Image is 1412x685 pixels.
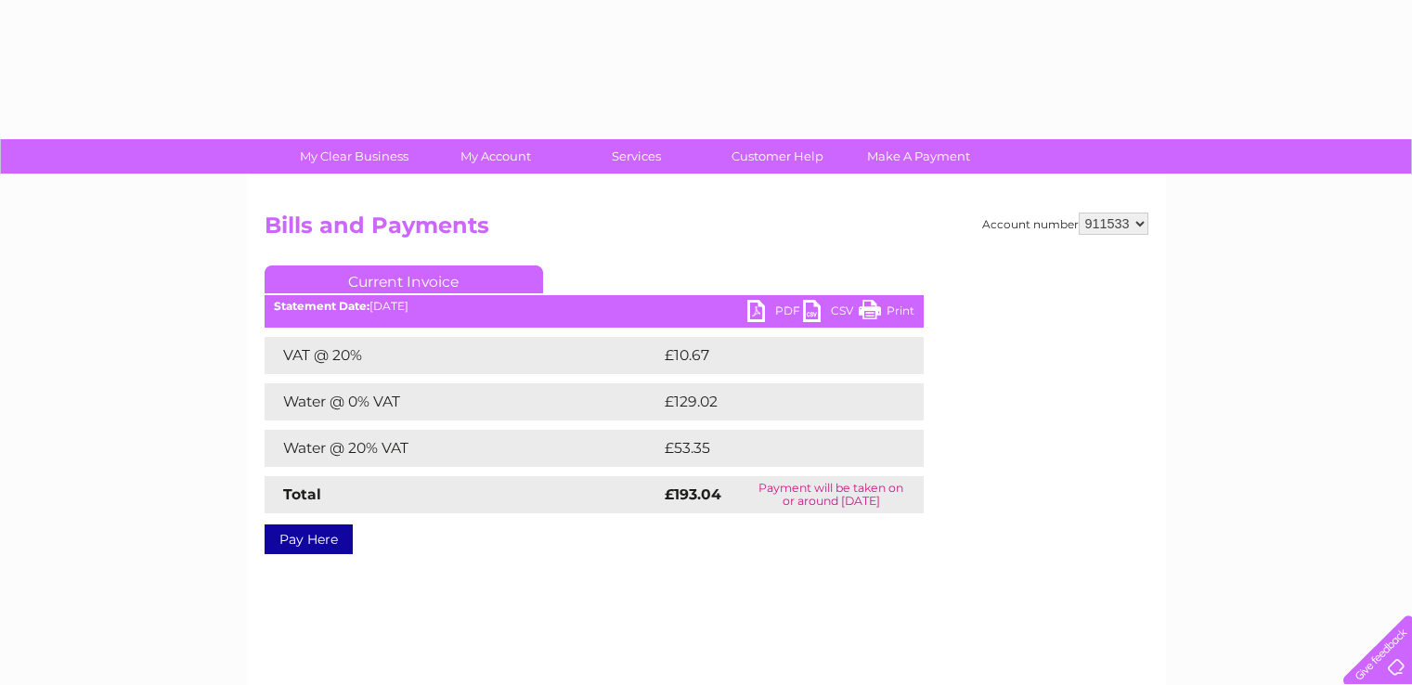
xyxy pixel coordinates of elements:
a: My Account [419,139,572,174]
td: VAT @ 20% [265,337,660,374]
a: Print [859,300,914,327]
div: Account number [982,213,1148,235]
strong: £193.04 [665,485,721,503]
a: Customer Help [701,139,854,174]
a: My Clear Business [278,139,431,174]
td: £10.67 [660,337,885,374]
a: Pay Here [265,524,353,554]
a: Current Invoice [265,265,543,293]
a: Make A Payment [842,139,995,174]
strong: Total [283,485,321,503]
a: PDF [747,300,803,327]
td: Water @ 20% VAT [265,430,660,467]
a: CSV [803,300,859,327]
a: Services [560,139,713,174]
td: £53.35 [660,430,886,467]
td: Payment will be taken on or around [DATE] [739,476,924,513]
h2: Bills and Payments [265,213,1148,248]
div: [DATE] [265,300,924,313]
b: Statement Date: [274,299,369,313]
td: Water @ 0% VAT [265,383,660,420]
td: £129.02 [660,383,889,420]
